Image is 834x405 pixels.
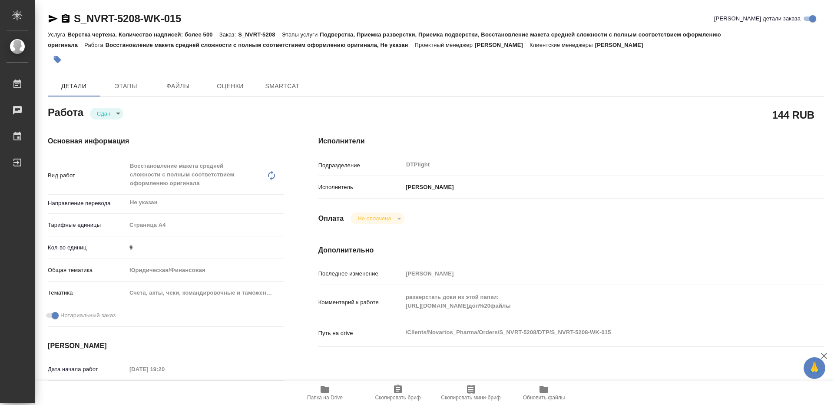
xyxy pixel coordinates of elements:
span: Обновить файлы [523,395,565,401]
p: Последнее изменение [318,269,403,278]
p: Общая тематика [48,266,126,275]
span: Этапы [105,81,147,92]
button: Скопировать ссылку [60,13,71,24]
button: Сдан [94,110,113,117]
span: Нотариальный заказ [60,311,116,320]
button: Скопировать бриф [361,381,434,405]
button: Обновить файлы [507,381,580,405]
p: Путь на drive [318,329,403,338]
p: Вид работ [48,171,126,180]
p: Комментарий к работе [318,298,403,307]
p: Тематика [48,289,126,297]
a: S_NVRT-5208-WK-015 [74,13,181,24]
textarea: /Clients/Novartos_Pharma/Orders/S_NVRT-5208/DTP/S_NVRT-5208-WK-015 [403,325,782,340]
p: Подразделение [318,161,403,170]
p: Услуга [48,31,67,38]
p: [PERSON_NAME] [475,42,530,48]
span: Файлы [157,81,199,92]
h4: Основная информация [48,136,284,146]
div: Счета, акты, чеки, командировочные и таможенные документы [126,285,284,300]
span: Скопировать бриф [375,395,420,401]
span: SmartCat [261,81,303,92]
button: Не оплачена [355,215,394,222]
p: [PERSON_NAME] [595,42,650,48]
textarea: разверстать доки из этой папки: [URL][DOMAIN_NAME]доп%20файлы [403,290,782,313]
p: Исполнитель [318,183,403,192]
p: Верстка чертежа. Количество надписей: более 500 [67,31,219,38]
p: Дата начала работ [48,365,126,374]
input: Пустое поле [126,363,202,375]
p: Тарифные единицы [48,221,126,229]
p: Кол-во единиц [48,243,126,252]
p: Работа [84,42,106,48]
h2: 144 RUB [772,107,814,122]
div: Юридическая/Финансовая [126,263,284,278]
span: Скопировать мини-бриф [441,395,500,401]
input: Пустое поле [403,267,782,280]
button: Скопировать ссылку для ЯМессенджера [48,13,58,24]
button: 🙏 [804,357,825,379]
p: Восстановление макета средней сложности с полным соответствием оформлению оригинала, Не указан [106,42,415,48]
div: Страница А4 [126,218,284,232]
p: Клиентские менеджеры [530,42,595,48]
h4: [PERSON_NAME] [48,341,284,351]
button: Добавить тэг [48,50,67,69]
p: Подверстка, Приемка разверстки, Приемка подверстки, Восстановление макета средней сложности с пол... [48,31,721,48]
span: 🙏 [807,359,822,377]
p: Заказ: [219,31,238,38]
span: Оценки [209,81,251,92]
button: Папка на Drive [288,381,361,405]
p: [PERSON_NAME] [403,183,454,192]
span: Детали [53,81,95,92]
h4: Исполнители [318,136,824,146]
span: Папка на Drive [307,395,343,401]
p: Проектный менеджер [415,42,475,48]
div: Сдан [90,108,123,120]
p: S_NVRT-5208 [238,31,281,38]
p: Направление перевода [48,199,126,208]
span: [PERSON_NAME] детали заказа [714,14,801,23]
input: ✎ Введи что-нибудь [126,241,284,254]
h4: Дополнительно [318,245,824,256]
button: Скопировать мини-бриф [434,381,507,405]
div: Сдан [351,212,404,224]
h2: Работа [48,104,83,120]
h4: Оплата [318,213,344,224]
p: Этапы услуги [282,31,320,38]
